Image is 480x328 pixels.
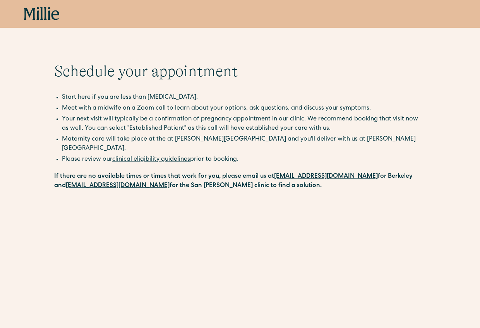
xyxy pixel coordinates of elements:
li: Please review our prior to booking. [62,155,426,164]
a: [EMAIL_ADDRESS][DOMAIN_NAME] [66,183,170,189]
a: clinical eligibility guidelines [112,156,190,163]
li: Your next visit will typically be a confirmation of pregnancy appointment in our clinic. We recom... [62,115,426,133]
li: Meet with a midwife on a Zoom call to learn about your options, ask questions, and discuss your s... [62,104,426,113]
h1: Schedule your appointment [54,62,426,81]
li: Maternity care will take place at the at [PERSON_NAME][GEOGRAPHIC_DATA] and you'll deliver with u... [62,135,426,153]
strong: If there are no available times or times that work for you, please email us at [54,173,274,180]
strong: for the San [PERSON_NAME] clinic to find a solution. [170,183,322,189]
a: [EMAIL_ADDRESS][DOMAIN_NAME] [274,173,378,180]
li: Start here if you are less than [MEDICAL_DATA]. [62,93,426,102]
